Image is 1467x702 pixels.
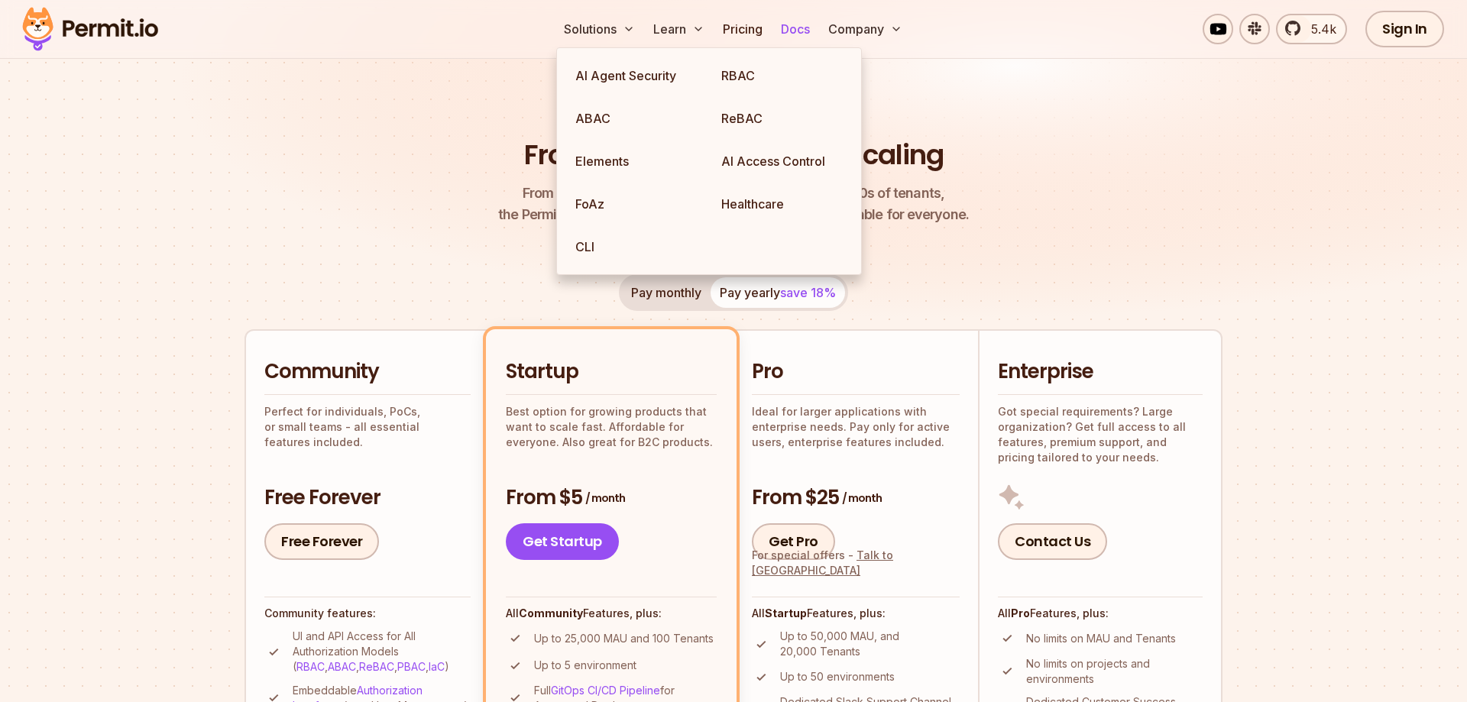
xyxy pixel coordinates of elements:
a: PBAC [397,660,426,673]
a: CLI [563,225,709,268]
a: Docs [775,14,816,44]
h3: Free Forever [264,484,471,512]
strong: Community [519,607,583,620]
a: Pricing [717,14,769,44]
span: / month [585,490,625,506]
a: 5.4k [1276,14,1347,44]
button: Learn [647,14,711,44]
a: ABAC [328,660,356,673]
a: Get Startup [506,523,619,560]
p: Ideal for larger applications with enterprise needs. Pay only for active users, enterprise featur... [752,404,960,450]
div: For special offers - [752,548,960,578]
span: From a startup with 100 users to an enterprise with 1000s of tenants, [498,183,969,204]
a: Sign In [1365,11,1444,47]
a: AI Agent Security [563,54,709,97]
a: FoAz [563,183,709,225]
a: Healthcare [709,183,855,225]
p: Up to 25,000 MAU and 100 Tenants [534,631,714,646]
a: ABAC [563,97,709,140]
p: Best option for growing products that want to scale fast. Affordable for everyone. Also great for... [506,404,717,450]
h3: From $5 [506,484,717,512]
h4: All Features, plus: [506,606,717,621]
button: Pay monthly [622,277,711,308]
h4: All Features, plus: [752,606,960,621]
p: Got special requirements? Large organization? Get full access to all features, premium support, a... [998,404,1203,465]
p: UI and API Access for All Authorization Models ( , , , , ) [293,629,471,675]
p: Up to 50,000 MAU, and 20,000 Tenants [780,629,960,659]
a: IaC [429,660,445,673]
a: Contact Us [998,523,1107,560]
p: No limits on projects and environments [1026,656,1203,687]
p: Up to 5 environment [534,658,636,673]
h4: Community features: [264,606,471,621]
p: No limits on MAU and Tenants [1026,631,1176,646]
h2: Community [264,358,471,386]
a: Elements [563,140,709,183]
a: Free Forever [264,523,379,560]
a: GitOps CI/CD Pipeline [551,684,660,697]
button: Company [822,14,908,44]
a: AI Access Control [709,140,855,183]
strong: Pro [1011,607,1030,620]
a: ReBAC [359,660,394,673]
p: Up to 50 environments [780,669,895,684]
h2: Startup [506,358,717,386]
a: ReBAC [709,97,855,140]
a: Get Pro [752,523,835,560]
h4: All Features, plus: [998,606,1203,621]
a: RBAC [296,660,325,673]
h2: Enterprise [998,358,1203,386]
span: 5.4k [1302,20,1336,38]
a: RBAC [709,54,855,97]
strong: Startup [765,607,807,620]
span: / month [842,490,882,506]
p: Perfect for individuals, PoCs, or small teams - all essential features included. [264,404,471,450]
h3: From $25 [752,484,960,512]
h1: From Free to Predictable Scaling [524,136,944,174]
img: Permit logo [15,3,165,55]
p: the Permit pricing model is simple, transparent, and affordable for everyone. [498,183,969,225]
h2: Pro [752,358,960,386]
button: Solutions [558,14,641,44]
